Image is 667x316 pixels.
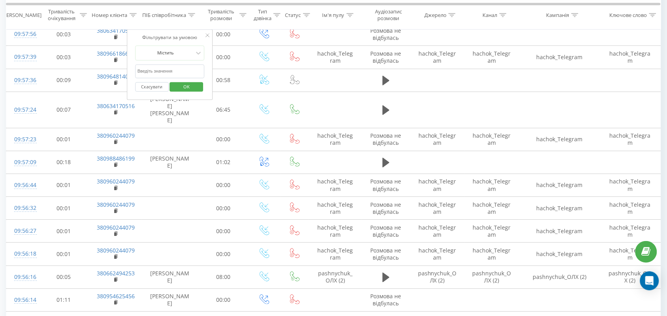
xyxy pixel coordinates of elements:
[97,178,135,185] a: 380960244079
[483,11,497,18] div: Канал
[371,50,401,64] span: Розмова не відбулась
[519,220,600,243] td: hachok_Telegram
[309,46,362,69] td: hachok_Telegram
[309,243,362,266] td: hachok_Telegram
[141,92,198,128] td: [PERSON_NAME] [PERSON_NAME]
[600,266,661,288] td: pashnychuk_ОЛХ (2)
[371,178,401,192] span: Розмова не відбулась
[309,128,362,151] td: hachok_Telegram
[38,266,89,288] td: 00:05
[97,224,135,231] a: 380960244079
[97,201,135,208] a: 380960244079
[610,11,647,18] div: Ключове слово
[97,50,135,57] a: 380966186648
[97,102,135,110] a: 380634170516
[465,128,519,151] td: hachok_Telegram
[371,292,401,307] span: Розмова не відбулась
[600,243,661,266] td: hachok_Telegram
[519,266,600,288] td: pashnychuk_ОЛХ (2)
[205,8,237,22] div: Тривалість розмови
[141,266,198,288] td: [PERSON_NAME]
[14,73,30,88] div: 09:57:36
[198,288,249,311] td: 00:00
[371,132,401,146] span: Розмова не відбулась
[309,174,362,196] td: hachok_Telegram
[198,69,249,92] td: 00:58
[322,11,345,18] div: Ім'я пулу
[198,197,249,220] td: 00:00
[309,197,362,220] td: hachok_Telegram
[198,243,249,266] td: 00:00
[38,288,89,311] td: 01:11
[600,128,661,151] td: hachok_Telegram
[369,8,408,22] div: Аудіозапис розмови
[198,266,249,288] td: 08:00
[97,132,135,139] a: 380960244079
[38,174,89,196] td: 00:01
[410,220,465,243] td: hachok_Telegram
[97,73,135,80] a: 380964814046
[424,11,447,18] div: Джерело
[175,80,198,93] span: OK
[14,223,30,239] div: 09:56:27
[38,197,89,220] td: 00:01
[135,82,169,92] button: Скасувати
[97,27,135,34] a: 380634170516
[14,178,30,193] div: 09:56:44
[410,174,465,196] td: hachok_Telegram
[14,292,30,308] div: 09:56:14
[410,243,465,266] td: hachok_Telegram
[285,11,301,18] div: Статус
[600,46,661,69] td: hachok_Telegram
[14,269,30,285] div: 09:56:16
[371,247,401,261] span: Розмова не відбулась
[38,128,89,151] td: 00:01
[14,200,30,216] div: 09:56:32
[371,201,401,215] span: Розмова не відбулась
[410,266,465,288] td: pashnychuk_ОЛХ (2)
[97,269,135,277] a: 380662494253
[519,243,600,266] td: hachok_Telegram
[371,224,401,238] span: Розмова не відбулась
[14,132,30,147] div: 09:57:23
[198,128,249,151] td: 00:00
[38,46,89,69] td: 00:03
[198,220,249,243] td: 00:00
[14,26,30,42] div: 09:57:56
[465,243,519,266] td: hachok_Telegram
[135,64,205,78] input: Введіть значення
[38,23,89,46] td: 00:03
[170,82,203,92] button: OK
[2,11,41,18] div: [PERSON_NAME]
[97,155,135,162] a: 380988486199
[600,220,661,243] td: hachok_Telegram
[519,174,600,196] td: hachok_Telegram
[45,8,78,22] div: Тривалість очікування
[465,220,519,243] td: hachok_Telegram
[309,266,362,288] td: pashnychuk_ОЛХ (2)
[254,8,271,22] div: Тип дзвінка
[97,247,135,254] a: 380960244079
[600,174,661,196] td: hachok_Telegram
[38,69,89,92] td: 00:09
[198,92,249,128] td: 06:45
[410,46,465,69] td: hachok_Telegram
[97,292,135,300] a: 380954625456
[14,246,30,262] div: 09:56:18
[640,271,659,290] div: Open Intercom Messenger
[38,243,89,266] td: 00:01
[519,46,600,69] td: hachok_Telegram
[198,46,249,69] td: 00:00
[410,128,465,151] td: hachok_Telegram
[371,27,401,41] span: Розмова не відбулась
[309,220,362,243] td: hachok_Telegram
[465,46,519,69] td: hachok_Telegram
[142,11,186,18] div: ПІБ співробітника
[465,197,519,220] td: hachok_Telegram
[38,220,89,243] td: 00:01
[14,155,30,170] div: 09:57:09
[410,197,465,220] td: hachok_Telegram
[92,11,128,18] div: Номер клієнта
[14,49,30,65] div: 09:57:39
[600,197,661,220] td: hachok_Telegram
